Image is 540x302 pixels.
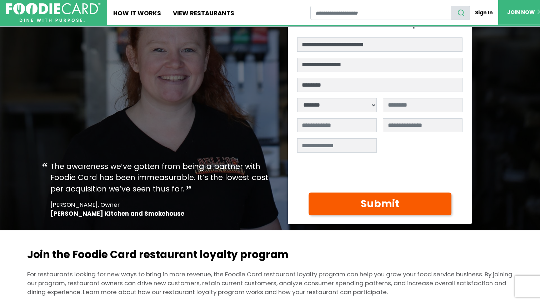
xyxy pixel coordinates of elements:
iframe: reCAPTCHA [297,159,406,186]
button: Submit [309,193,451,215]
img: FoodieCard; Eat, Drink, Save, Donate [6,3,101,22]
h2: Become a restaurant partner [297,18,463,29]
a: Sign In [470,6,498,20]
button: search [451,6,470,20]
p: For restaurants looking for new ways to bring in more revenue, the Foodie Card restaurant loyalty... [27,270,513,297]
input: restaurant search [310,6,451,20]
cite: [PERSON_NAME], Owner [50,200,270,218]
p: The awareness we’ve gotten from being a partner with Foodie Card has been immeasurable. It’s the ... [50,161,270,195]
strong: [PERSON_NAME] Kitchen and Smokehouse [50,209,184,218]
h3: Join the Foodie Card restaurant loyalty program [27,248,513,261]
